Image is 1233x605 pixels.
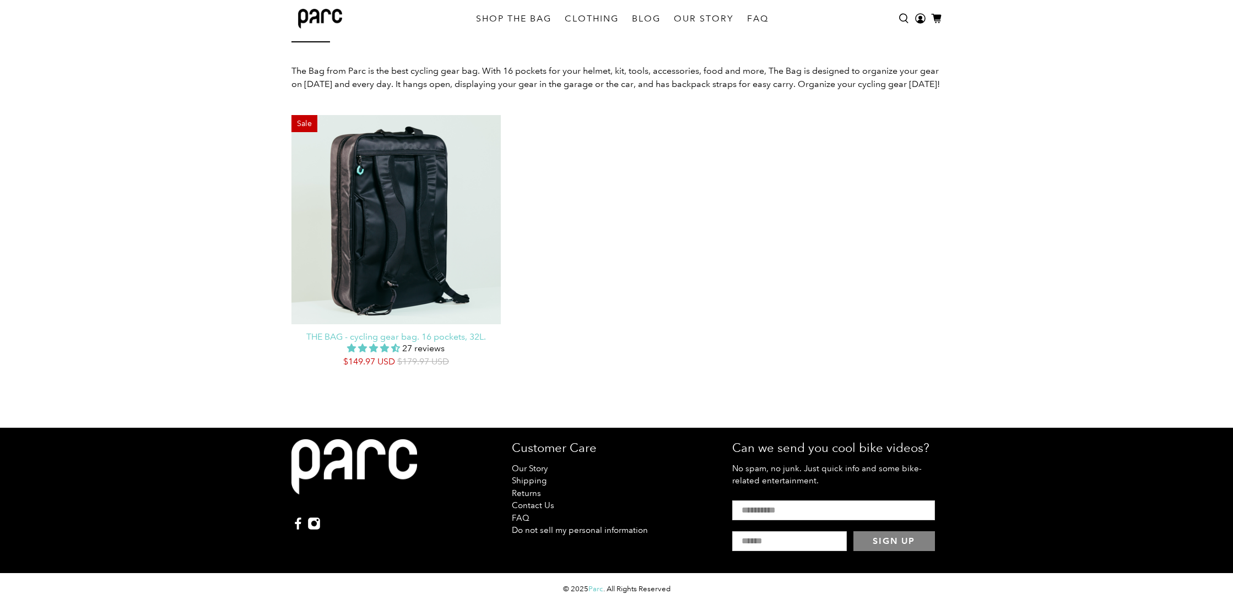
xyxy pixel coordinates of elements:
p: All Rights Reserved [607,585,670,593]
button: Sign Up [853,531,935,551]
a: BLOG [625,3,667,34]
a: Our Story [512,464,548,473]
a: THE BAG - cycling gear bag. 16 pockets, 32L. [293,330,499,342]
a: FAQ [512,513,529,523]
a: Shipping [512,476,547,486]
span: 27 reviews [402,343,445,353]
p: No spam, no junk. Just quick info and some bike-related entertainment. [732,462,942,487]
span: $179.97 USD [397,356,449,367]
span: $149.97 USD [343,356,395,367]
p: The Bag from Parc is the best cycling gear bag. With 16 pockets for your helmet, kit, tools, acce... [291,64,942,91]
img: parc bag logo [298,9,342,29]
a: Parc [588,585,603,593]
a: SHOP THE BAG [469,3,558,34]
a: Sale Parc cycling gear bag zipped up and standing upright in front of a road bike. A black bike g... [291,115,501,324]
a: Returns [512,488,541,498]
a: Do not sell my personal information [512,525,648,535]
p: Can we send you cool bike videos? [732,439,942,457]
a: CLOTHING [558,3,625,34]
span: 4.33 stars [347,343,400,353]
img: white parc logo on black background [291,439,417,495]
span: Sale [297,118,312,129]
a: OUR STORY [667,3,740,34]
p: © 2025 . [563,585,605,593]
a: white parc logo on black background [291,439,417,506]
p: Customer Care [512,439,721,457]
a: FAQ [740,3,775,34]
a: Contact Us [512,500,554,510]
